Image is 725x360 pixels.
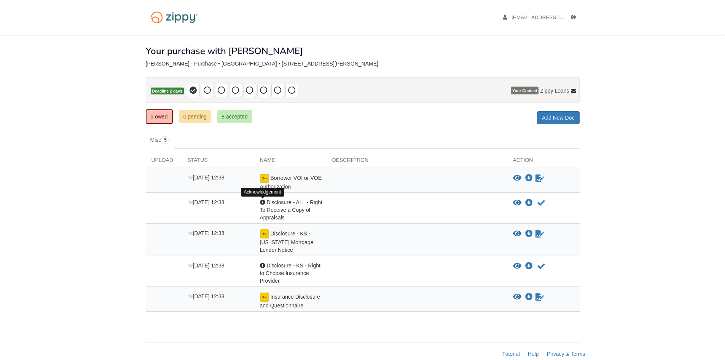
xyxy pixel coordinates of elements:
[146,8,202,27] img: Logo
[513,199,521,207] button: View Disclosure - ALL - Right To Receive a Copy of Appraisals
[547,351,585,357] a: Privacy & Terms
[217,110,252,123] a: 8 accepted
[535,229,545,238] a: Sign Form
[503,14,599,22] a: edit profile
[146,46,303,56] h1: Your purchase with [PERSON_NAME]
[507,156,580,168] div: Action
[513,262,521,270] button: View Disclosure - KS - Right to Choose Insurance Provider
[188,174,225,181] span: [DATE] 12:38
[260,262,320,284] span: Disclosure - KS - Right to Choose Insurance Provider
[188,262,225,269] span: [DATE] 12:38
[525,294,533,300] a: Download Insurance Disclosure and Questionnaire
[146,132,174,149] a: Misc
[188,230,225,236] span: [DATE] 12:38
[528,351,539,357] a: Help
[260,175,322,190] span: Borrower VOI or VOE Authorization
[254,156,327,168] div: Name
[151,88,184,95] span: Deadline 2 days
[179,110,211,123] a: 0 pending
[188,199,225,205] span: [DATE] 12:38
[540,87,569,94] span: Zippy Loans
[327,156,507,168] div: Description
[241,188,284,197] div: Acknowledgement
[188,293,225,299] span: [DATE] 12:38
[535,174,545,183] a: Sign Form
[260,174,269,183] img: Ready for you to esign
[146,109,173,124] a: 5 owed
[182,156,254,168] div: Status
[525,200,533,206] a: Download Disclosure - ALL - Right To Receive a Copy of Appraisals
[260,229,269,238] img: Ready for you to esign
[525,231,533,237] a: Download Disclosure - KS - Kansas Mortgage Lender Notice
[513,230,521,238] button: View Disclosure - KS - Kansas Mortgage Lender Notice
[260,294,320,309] span: Insurance Disclosure and Questionnaire
[537,111,580,124] a: Add New Doc
[260,293,269,302] img: Ready for you to esign
[502,351,520,357] a: Tutorial
[525,175,533,181] a: Download Borrower VOI or VOE Authorization
[511,14,599,20] span: petersonbilly22@gmail.com
[260,230,314,253] span: Disclosure - KS - [US_STATE] Mortgage Lender Notice
[146,61,580,67] div: [PERSON_NAME] - Purchase • [GEOGRAPHIC_DATA] • [STREET_ADDRESS][PERSON_NAME]
[537,198,546,208] button: Acknowledge receipt of document
[146,156,182,168] div: Upload
[161,136,170,144] span: 5
[513,174,521,182] button: View Borrower VOI or VOE Authorization
[511,87,539,94] span: Your Contact
[537,262,546,271] button: Acknowledge receipt of document
[525,263,533,269] a: Download Disclosure - KS - Right to Choose Insurance Provider
[535,293,545,302] a: Sign Form
[571,14,580,22] a: Log out
[513,293,521,301] button: View Insurance Disclosure and Questionnaire
[260,199,322,221] span: Disclosure - ALL - Right To Receive a Copy of Appraisals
